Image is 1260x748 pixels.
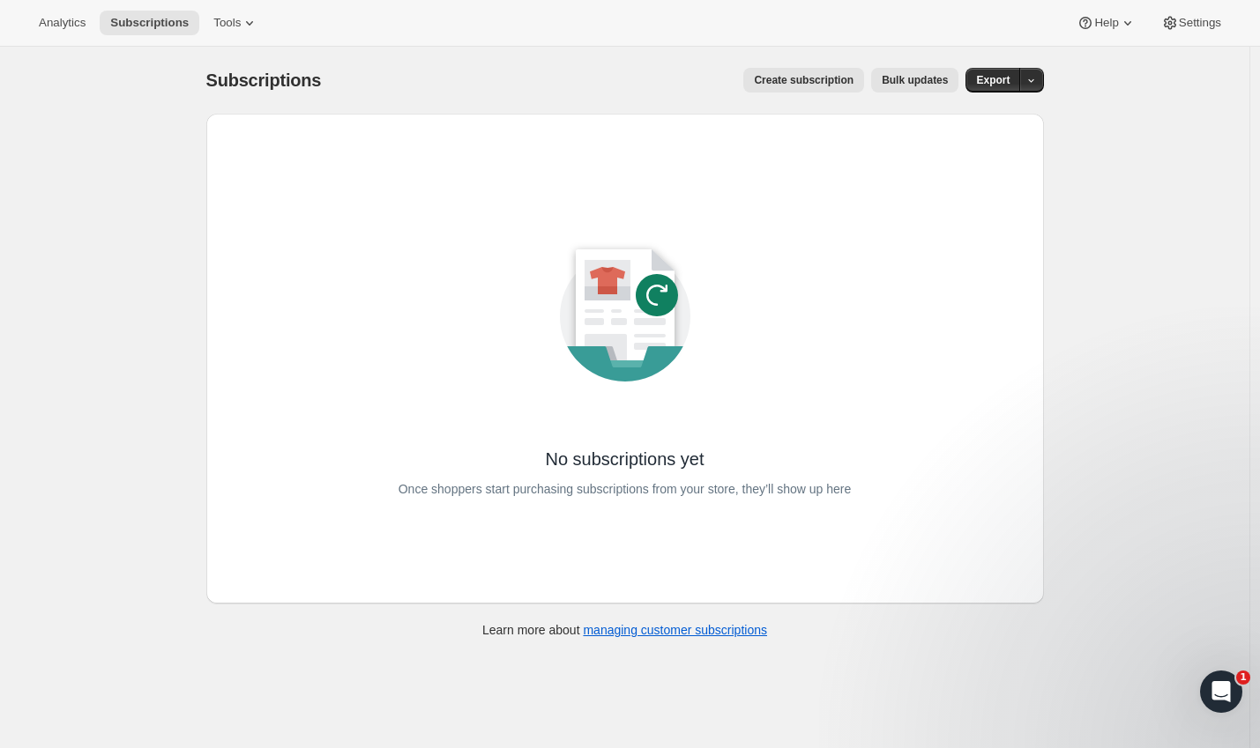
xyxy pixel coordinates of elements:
span: Subscriptions [110,16,189,30]
button: Help [1066,11,1146,35]
button: Tools [203,11,269,35]
button: Bulk updates [871,68,958,93]
button: Subscriptions [100,11,199,35]
span: Subscriptions [206,70,322,90]
span: Tools [213,16,241,30]
span: Bulk updates [882,73,948,87]
span: Help [1094,16,1118,30]
iframe: Intercom live chat [1200,670,1242,713]
span: 1 [1236,670,1250,685]
a: managing customer subscriptions [583,623,767,637]
button: Settings [1151,11,1232,35]
button: Export [966,68,1020,93]
p: No subscriptions yet [545,447,704,471]
span: Settings [1179,16,1221,30]
button: Analytics [28,11,96,35]
span: Analytics [39,16,86,30]
span: Create subscription [754,73,854,87]
p: Once shoppers start purchasing subscriptions from your store, they’ll show up here [399,477,852,501]
span: Export [976,73,1010,87]
p: Learn more about [482,621,767,639]
button: Create subscription [743,68,864,93]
